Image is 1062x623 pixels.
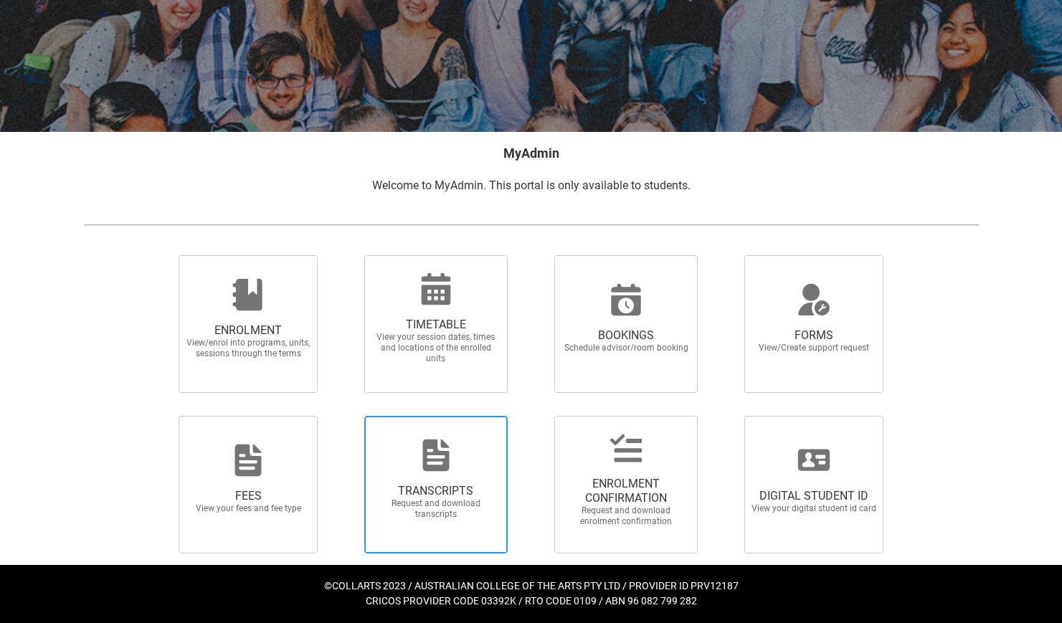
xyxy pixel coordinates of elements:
[185,338,311,359] span: View/enrol into programs, units, sessions through the terms
[373,484,499,498] span: TRANSCRIPTS
[372,179,691,192] span: Welcome to MyAdmin. This portal is only available to students.
[751,328,877,343] span: FORMS
[185,323,311,338] span: ENROLMENT
[185,503,311,514] span: View your fees and fee type
[563,343,689,353] span: Schedule advisor/room booking
[751,343,877,353] span: View/Create support request
[185,489,311,503] span: FEES
[563,477,689,505] span: ENROLMENT CONFIRMATION
[373,318,499,332] span: TIMETABLE
[84,143,979,163] h2: MyAdmin
[373,498,499,520] span: Request and download transcripts
[563,505,689,527] span: Request and download enrolment confirmation
[373,332,499,364] span: View your session dates, times and locations of the enrolled units
[563,328,689,343] span: BOOKINGS
[751,503,877,514] span: View your digital student id card
[751,489,877,503] span: DIGITAL STUDENT ID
